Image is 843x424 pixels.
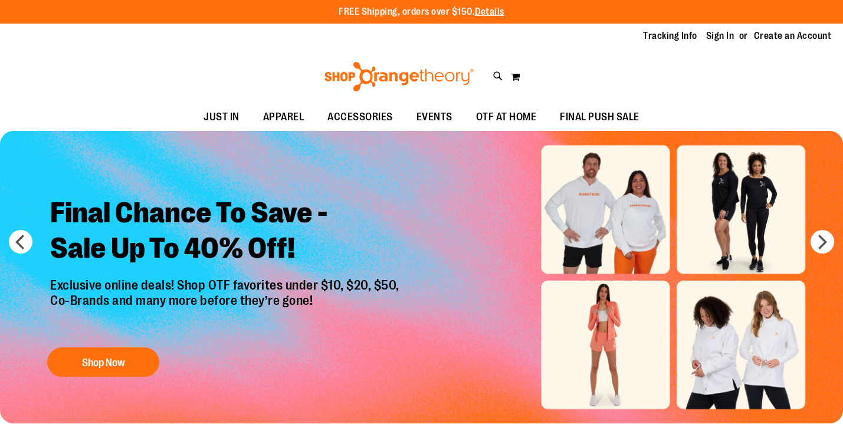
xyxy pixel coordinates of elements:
[263,104,304,130] span: APPAREL
[548,104,651,131] a: FINAL PUSH SALE
[706,29,734,42] a: Sign In
[643,29,697,42] a: Tracking Info
[251,104,316,131] a: APPAREL
[464,104,549,131] a: OTF AT HOME
[476,104,537,130] span: OTF AT HOME
[41,278,411,336] p: Exclusive online deals! Shop OTF favorites under $10, $20, $50, Co-Brands and many more before th...
[192,104,251,131] a: JUST IN
[754,29,832,42] a: Create an Account
[327,104,393,130] span: ACCESSORIES
[475,6,504,17] a: Details
[323,62,475,91] img: Shop Orangetheory
[41,186,411,278] h2: Final Chance To Save - Sale Up To 40% Off!
[9,230,32,254] button: prev
[47,347,159,377] button: Shop Now
[416,104,452,130] span: EVENTS
[41,186,411,383] a: Final Chance To Save -Sale Up To 40% Off! Exclusive online deals! Shop OTF favorites under $10, $...
[811,230,834,254] button: next
[316,104,405,131] a: ACCESSORIES
[560,104,639,130] span: FINAL PUSH SALE
[204,104,240,130] span: JUST IN
[339,5,504,19] p: FREE Shipping, orders over $150.
[405,104,464,131] a: EVENTS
